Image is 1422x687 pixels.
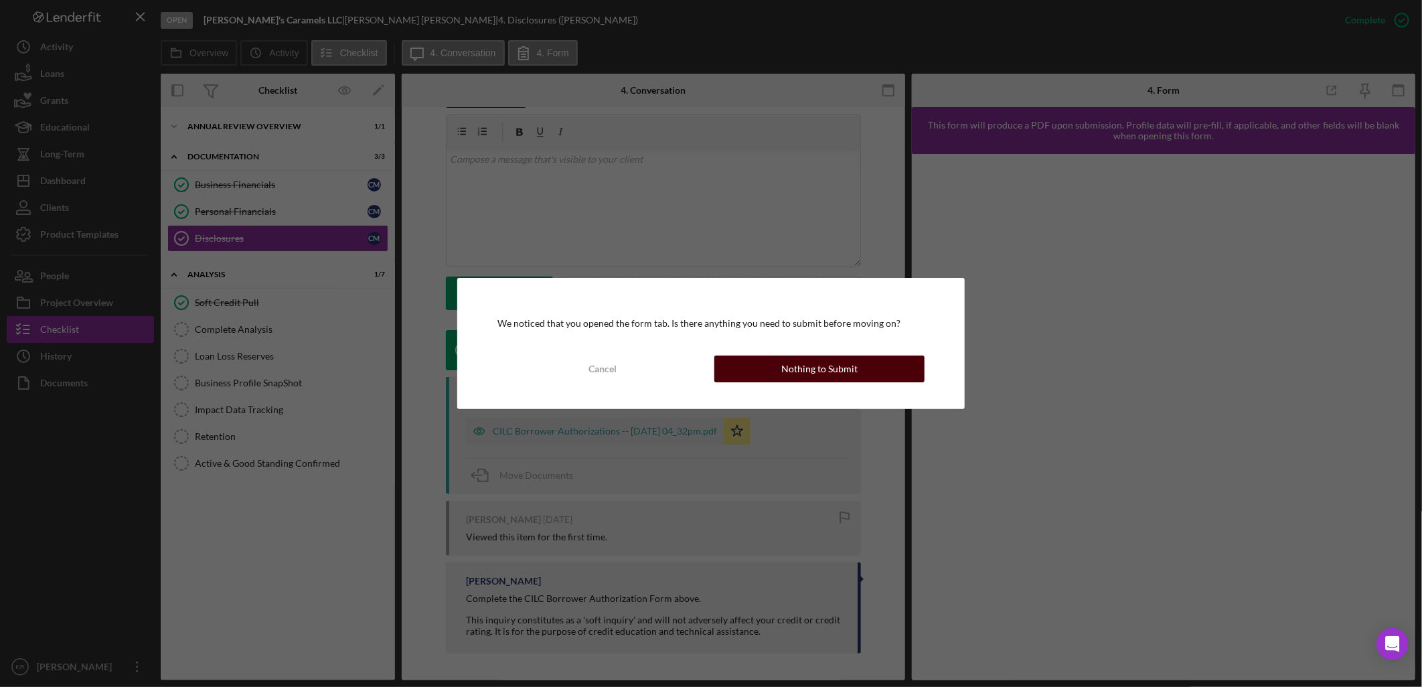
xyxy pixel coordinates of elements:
div: Cancel [588,356,617,382]
div: Nothing to Submit [781,356,858,382]
div: Open Intercom Messenger [1376,628,1409,660]
div: We noticed that you opened the form tab. Is there anything you need to submit before moving on? [497,318,924,329]
button: Cancel [497,356,708,382]
button: Nothing to Submit [714,356,925,382]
